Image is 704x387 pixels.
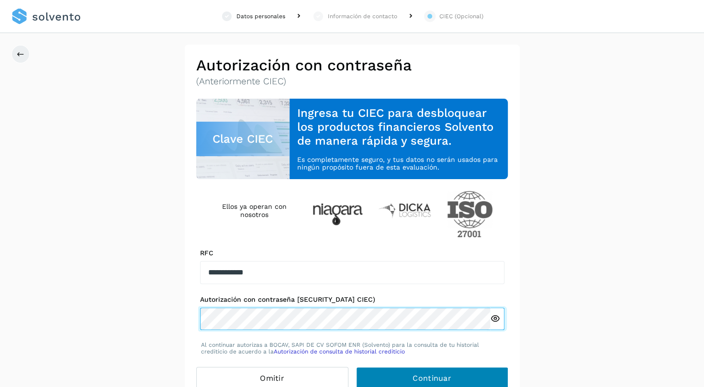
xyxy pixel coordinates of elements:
[236,12,285,21] div: Datos personales
[378,202,432,218] img: Dicka logistics
[413,373,451,384] span: Continuar
[200,249,504,257] label: RFC
[313,204,363,225] img: Niagara
[297,156,500,172] p: Es completamente seguro, y tus datos no serán usados para ningún propósito fuera de esta evaluación.
[439,12,483,21] div: CIEC (Opcional)
[328,12,397,21] div: Información de contacto
[196,76,508,87] p: (Anteriormente CIEC)
[297,106,500,148] h3: Ingresa tu CIEC para desbloquear los productos financieros Solvento de manera rápida y segura.
[212,203,297,219] h4: Ellos ya operan con nosotros
[260,373,284,384] span: Omitir
[201,341,503,355] p: Al continuar autorizas a BOCAV, SAPI DE CV SOFOM ENR (Solvento) para la consulta de tu historial ...
[200,296,504,304] label: Autorización con contraseña [SECURITY_DATA] CIEC)
[196,122,290,156] div: Clave CIEC
[447,191,493,238] img: ISO
[196,56,508,74] h2: Autorización con contraseña
[274,348,405,355] a: Autorización de consulta de historial crediticio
